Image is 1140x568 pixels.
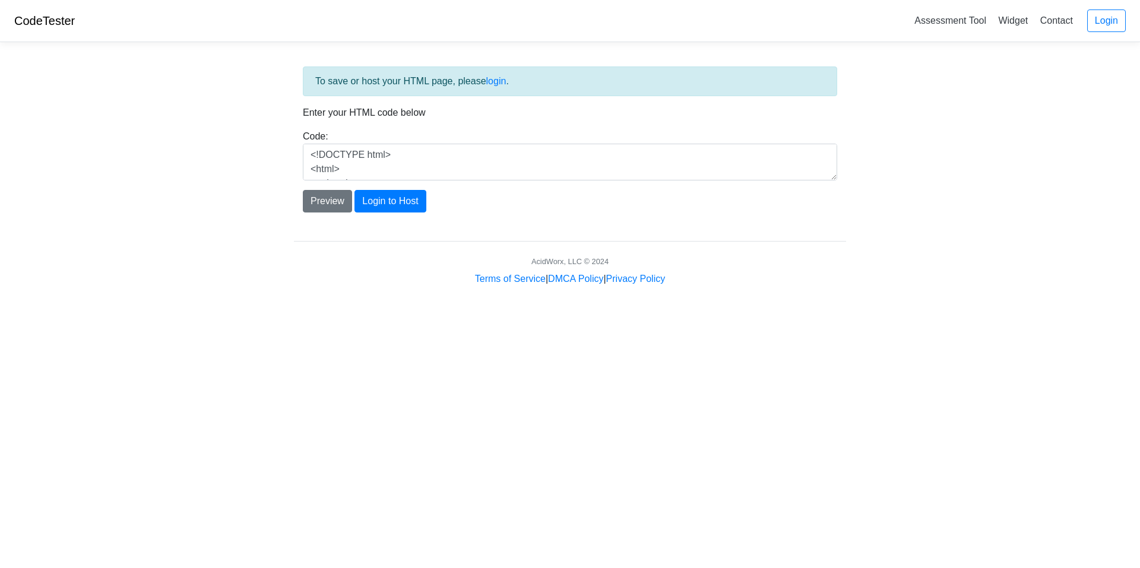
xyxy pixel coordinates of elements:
[486,76,506,86] a: login
[14,14,75,27] a: CodeTester
[910,11,991,30] a: Assessment Tool
[531,256,609,267] div: AcidWorx, LLC © 2024
[1035,11,1078,30] a: Contact
[303,66,837,96] div: To save or host your HTML page, please .
[354,190,426,212] button: Login to Host
[303,144,837,180] textarea: <!DOCTYPE html> <html> <head> <title>Test</title> </head> <body> <h1>Hello, world!</h1> </body> <...
[303,190,352,212] button: Preview
[606,274,666,284] a: Privacy Policy
[294,129,846,180] div: Code:
[993,11,1033,30] a: Widget
[303,106,837,120] p: Enter your HTML code below
[548,274,603,284] a: DMCA Policy
[475,272,665,286] div: | |
[475,274,546,284] a: Terms of Service
[1087,9,1126,32] a: Login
